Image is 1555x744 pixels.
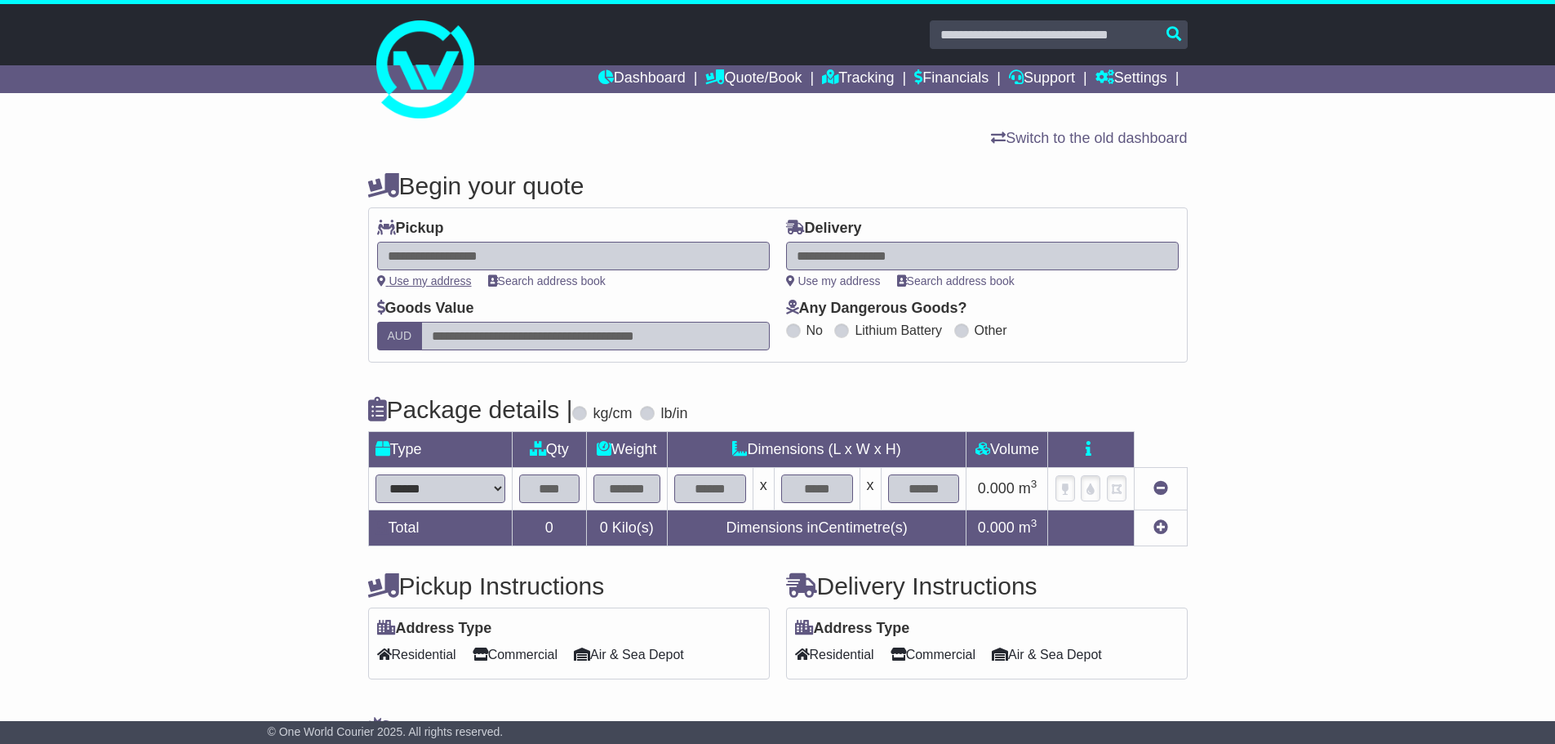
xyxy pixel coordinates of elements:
td: Total [368,510,512,546]
span: Residential [795,642,874,667]
td: Kilo(s) [586,510,667,546]
h4: Warranty & Insurance [368,716,1188,743]
label: Goods Value [377,300,474,318]
h4: Package details | [368,396,573,423]
span: Commercial [473,642,558,667]
label: No [806,323,823,338]
td: Dimensions (L x W x H) [667,432,966,468]
a: Switch to the old dashboard [991,130,1187,146]
a: Tracking [822,65,894,93]
td: Type [368,432,512,468]
span: Air & Sea Depot [574,642,684,667]
h4: Begin your quote [368,172,1188,199]
label: Lithium Battery [855,323,942,338]
label: Pickup [377,220,444,238]
a: Remove this item [1153,480,1168,497]
a: Use my address [786,274,881,287]
span: m [1019,480,1037,497]
sup: 3 [1031,478,1037,490]
span: m [1019,519,1037,536]
label: Other [975,323,1007,338]
td: x [753,468,774,510]
span: Commercial [891,642,975,667]
a: Add new item [1153,519,1168,536]
a: Dashboard [598,65,686,93]
label: Delivery [786,220,862,238]
span: Air & Sea Depot [992,642,1102,667]
span: 0.000 [978,519,1015,536]
label: AUD [377,322,423,350]
a: Financials [914,65,989,93]
a: Use my address [377,274,472,287]
td: Volume [966,432,1048,468]
td: 0 [512,510,586,546]
td: Weight [586,432,667,468]
a: Support [1009,65,1075,93]
sup: 3 [1031,517,1037,529]
td: Qty [512,432,586,468]
label: lb/in [660,405,687,423]
td: x [860,468,881,510]
label: Address Type [795,620,910,638]
label: Address Type [377,620,492,638]
span: © One World Courier 2025. All rights reserved. [268,725,504,738]
a: Search address book [488,274,606,287]
span: 0 [600,519,608,536]
span: 0.000 [978,480,1015,497]
label: Any Dangerous Goods? [786,300,967,318]
h4: Delivery Instructions [786,572,1188,599]
td: Dimensions in Centimetre(s) [667,510,966,546]
span: Residential [377,642,456,667]
a: Settings [1095,65,1167,93]
label: kg/cm [593,405,632,423]
h4: Pickup Instructions [368,572,770,599]
a: Quote/Book [705,65,802,93]
a: Search address book [897,274,1015,287]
